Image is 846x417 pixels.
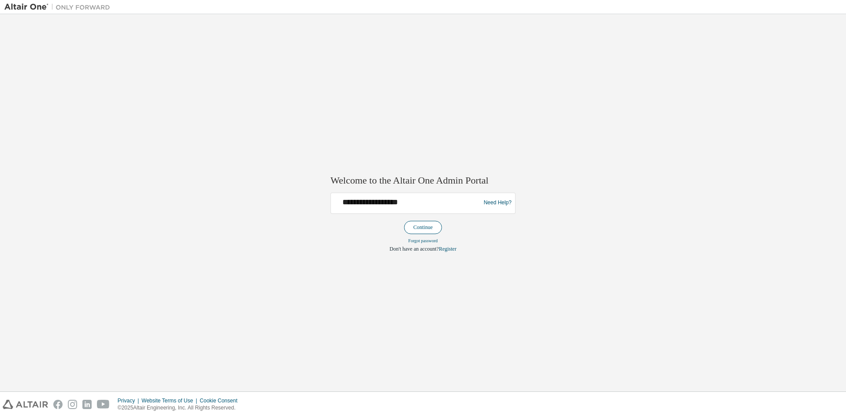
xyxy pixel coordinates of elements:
img: youtube.svg [97,400,110,409]
img: linkedin.svg [82,400,92,409]
a: Forgot password [408,238,438,243]
img: altair_logo.svg [3,400,48,409]
img: instagram.svg [68,400,77,409]
div: Cookie Consent [200,397,242,404]
button: Continue [404,221,442,234]
a: Register [439,246,456,252]
div: Website Terms of Use [141,397,200,404]
img: Altair One [4,3,115,11]
div: Privacy [118,397,141,404]
img: facebook.svg [53,400,63,409]
span: Don't have an account? [390,246,439,252]
h2: Welcome to the Altair One Admin Portal [330,175,516,187]
p: © 2025 Altair Engineering, Inc. All Rights Reserved. [118,404,243,412]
